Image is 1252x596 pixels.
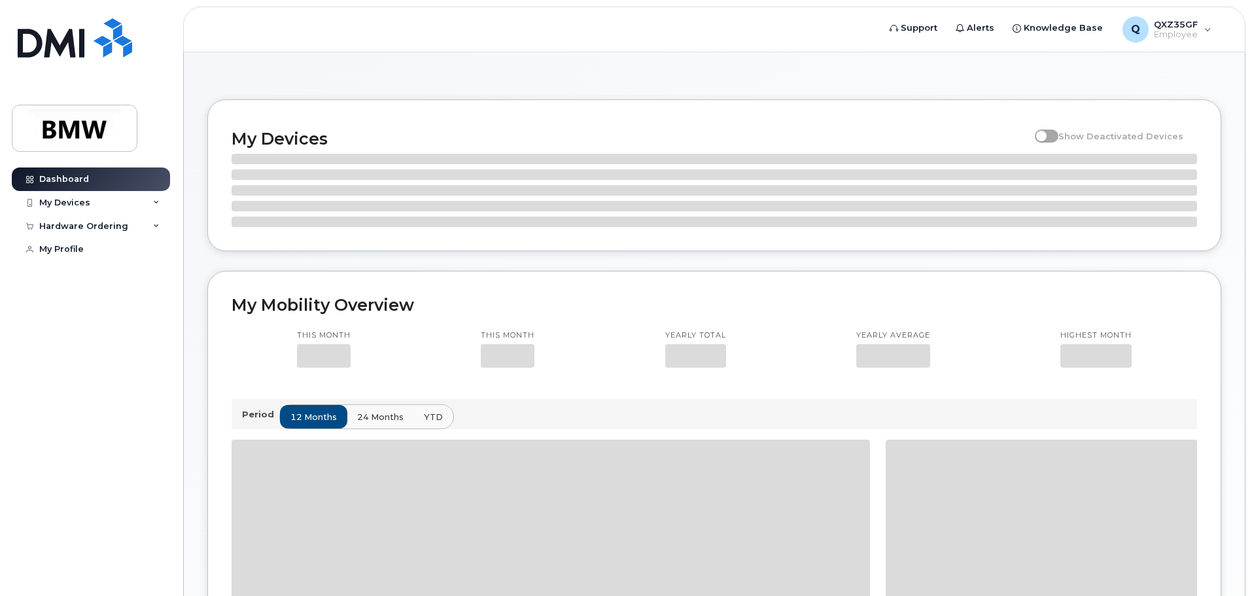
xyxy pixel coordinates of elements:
span: 24 months [357,411,404,423]
p: This month [481,330,534,341]
p: Yearly total [665,330,726,341]
input: Show Deactivated Devices [1035,124,1045,134]
p: This month [297,330,351,341]
p: Yearly average [856,330,930,341]
p: Period [242,408,279,421]
span: Show Deactivated Devices [1058,131,1183,141]
h2: My Mobility Overview [232,295,1197,315]
span: YTD [424,411,443,423]
h2: My Devices [232,129,1028,149]
p: Highest month [1060,330,1132,341]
